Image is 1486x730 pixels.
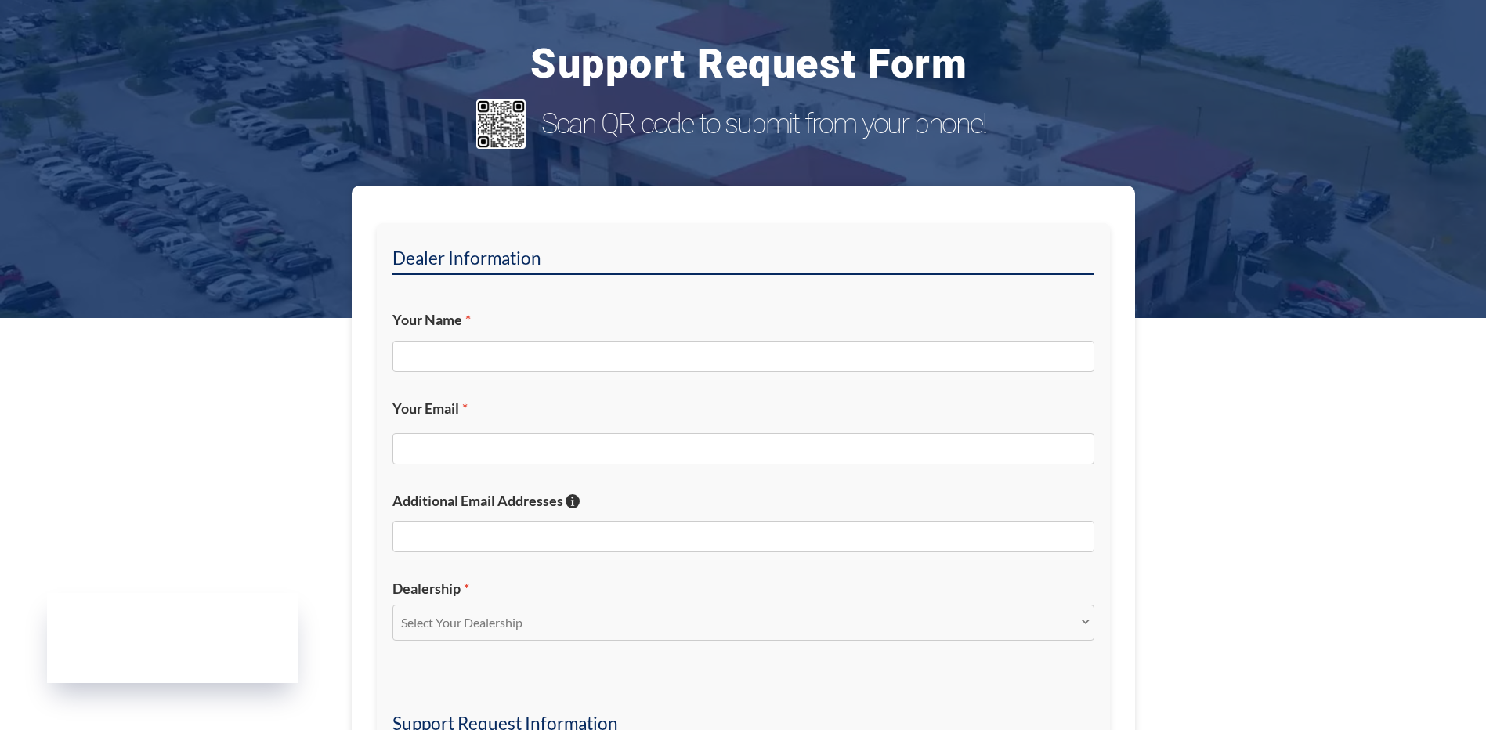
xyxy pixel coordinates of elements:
[541,107,1021,141] h3: Scan QR code to submit from your phone!
[392,399,1094,417] label: Your Email
[392,311,1094,329] label: Your Name
[392,247,1094,275] h2: Dealer Information
[47,593,298,683] iframe: Garber Digital Marketing Status
[392,580,1094,598] label: Dealership
[392,492,563,509] span: Additional Email Addresses
[118,44,1380,85] h3: Support Request Form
